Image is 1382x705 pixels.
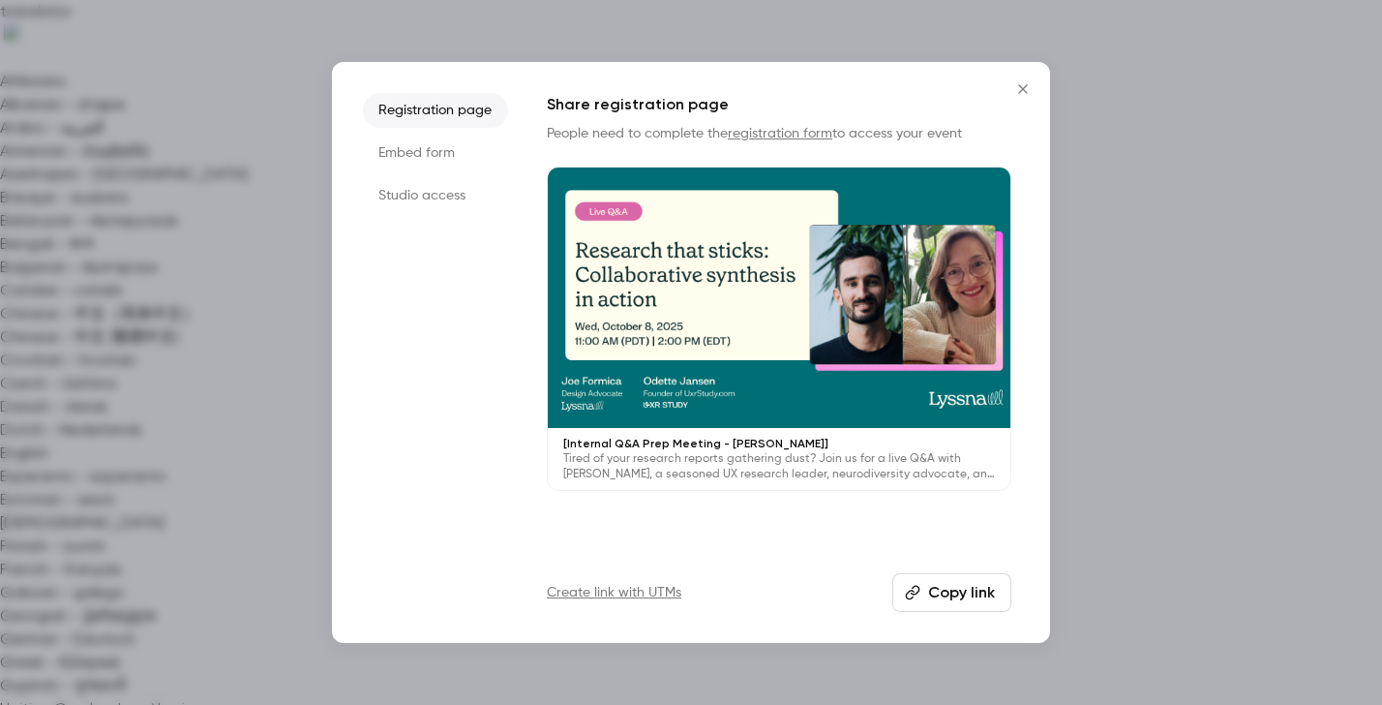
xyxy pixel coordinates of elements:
li: Embed form [363,136,508,170]
li: Registration page [363,93,508,128]
p: [Internal Q&A Prep Meeting - [PERSON_NAME]] [563,436,995,451]
a: Create link with UTMs [547,583,681,602]
button: Copy link [892,573,1011,612]
p: Tired of your research reports gathering dust? Join us for a live Q&A with [PERSON_NAME], a seaso... [563,451,995,482]
button: Close [1004,70,1042,108]
li: Studio access [363,178,508,213]
a: registration form [728,127,832,140]
p: People need to complete the to access your event [547,124,1011,143]
h1: Share registration page [547,93,1011,116]
a: [Internal Q&A Prep Meeting - [PERSON_NAME]]Tired of your research reports gathering dust? Join us... [547,167,1011,491]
